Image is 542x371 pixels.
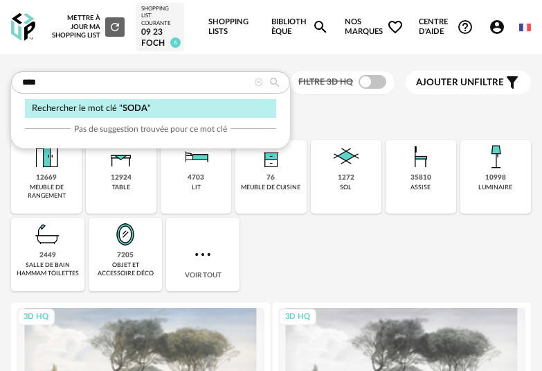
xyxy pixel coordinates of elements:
[36,173,57,182] div: 12669
[340,184,352,191] div: sol
[312,19,329,35] span: Magnify icon
[170,37,181,48] span: 6
[406,71,531,94] button: Ajouter unfiltre Filter icon
[419,17,473,37] span: Centre d'aideHelp Circle Outline icon
[166,218,240,291] div: Voir tout
[298,78,353,86] span: Filtre 3D HQ
[141,6,179,49] a: Shopping List courante 09 23 FOCH 6
[489,19,505,35] span: Account Circle icon
[30,140,63,173] img: Meuble%20de%20rangement.png
[15,184,78,200] div: meuble de rangement
[105,140,138,173] img: Table.png
[254,140,287,173] img: Rangement.png
[111,173,132,182] div: 12924
[117,251,134,260] div: 7205
[11,13,35,42] img: OXP
[504,74,521,91] span: Filter icon
[279,309,316,326] div: 3D HQ
[192,243,214,266] img: more.7b13dc1.svg
[404,140,437,173] img: Assise.png
[519,21,531,33] img: fr
[387,19,404,35] span: Heart Outline icon
[188,173,204,182] div: 4703
[338,173,354,182] div: 1272
[267,173,275,182] div: 76
[410,173,431,182] div: 35810
[25,99,276,118] div: Rechercher le mot clé " "
[241,184,300,191] div: meuble de cuisine
[192,184,201,191] div: lit
[179,140,213,173] img: Literie.png
[109,218,142,251] img: Miroir.png
[416,78,474,87] span: Ajouter un
[123,104,147,112] span: SODA
[141,27,179,49] div: 09 23 FOCH
[93,261,158,277] div: objet et accessoire déco
[478,184,512,191] div: luminaire
[17,309,55,326] div: 3D HQ
[485,173,506,182] div: 10998
[489,19,512,35] span: Account Circle icon
[329,140,363,173] img: Sol.png
[109,24,121,31] span: Refresh icon
[416,77,504,89] span: filtre
[74,123,227,135] span: Pas de suggestion trouvée pour ce mot clé
[479,140,512,173] img: Luminaire.png
[141,6,179,27] div: Shopping List courante
[112,184,130,191] div: table
[410,184,431,191] div: assise
[31,218,64,251] img: Salle%20de%20bain.png
[15,261,80,277] div: salle de bain hammam toilettes
[457,19,473,35] span: Help Circle Outline icon
[39,251,56,260] div: 2449
[51,14,125,40] div: Mettre à jour ma Shopping List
